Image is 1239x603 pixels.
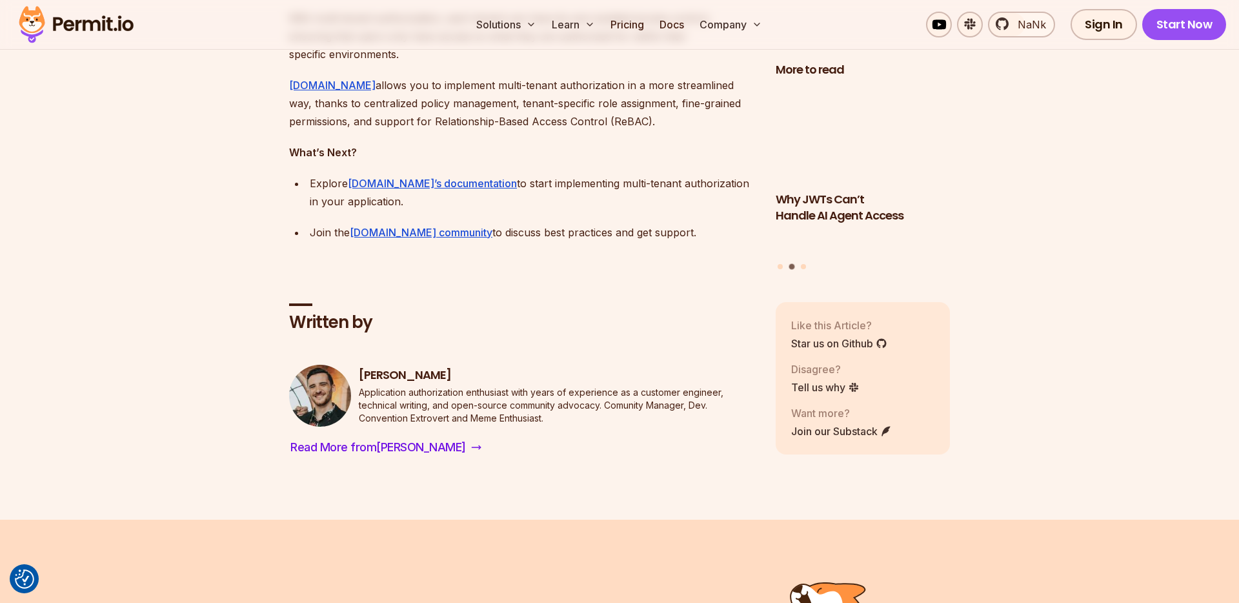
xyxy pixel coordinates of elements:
button: Learn [547,12,600,37]
button: Go to slide 1 [778,263,783,269]
a: Star us on Github [791,335,887,351]
a: Join our Substack [791,423,892,438]
button: Go to slide 3 [801,263,806,269]
a: Read More from[PERSON_NAME] [289,437,483,458]
img: Why JWTs Can’t Handle AI Agent Access [776,86,950,184]
a: Tell us why [791,379,860,394]
li: 2 of 3 [776,86,950,256]
img: Daniel Bass [289,365,351,427]
p: Like this Article? [791,317,887,332]
button: Consent Preferences [15,569,34,589]
a: Sign In [1071,9,1137,40]
div: Join the to discuss best practices and get support. [310,223,755,241]
div: Explore to start implementing multi-tenant authorization in your application. [310,174,755,210]
a: [DOMAIN_NAME] community [350,226,492,239]
button: Company [694,12,767,37]
a: Docs [654,12,689,37]
span: NaNk [1010,17,1046,32]
h2: Written by [289,311,755,334]
p: allows you to implement multi-tenant authorization in a more streamlined way, thanks to centraliz... [289,76,755,130]
img: Revisit consent button [15,569,34,589]
img: Permit logo [13,3,139,46]
h2: More to read [776,62,950,78]
span: Read More from [PERSON_NAME] [290,438,466,456]
h3: Why JWTs Can’t Handle AI Agent Access [776,191,950,223]
h3: [PERSON_NAME] [359,367,755,383]
p: Application authorization enthusiast with years of experience as a customer engineer, technical w... [359,386,755,425]
a: [DOMAIN_NAME] [289,79,376,92]
div: Posts [776,86,950,271]
a: Start Now [1142,9,1227,40]
strong: What’s Next? [289,146,357,159]
button: Solutions [471,12,541,37]
a: [DOMAIN_NAME]’s documentation [348,177,517,190]
a: NaNk [988,12,1055,37]
button: Go to slide 2 [789,263,795,269]
a: Why JWTs Can’t Handle AI Agent AccessWhy JWTs Can’t Handle AI Agent Access [776,86,950,256]
a: Pricing [605,12,649,37]
p: Disagree? [791,361,860,376]
p: Want more? [791,405,892,420]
